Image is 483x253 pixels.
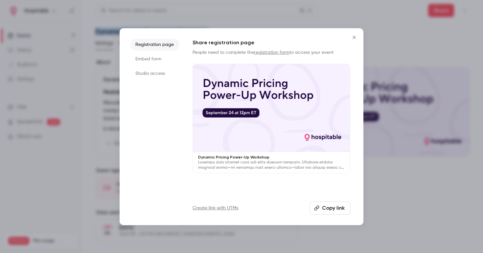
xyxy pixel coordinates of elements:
li: Studio access [130,68,179,79]
p: Loremips dolo sitamet cons adi elits doeiusm temporin. Utlabore etdolor magnaal enima—mi veniamqu... [198,160,345,170]
a: Create link with UTMs [193,205,238,211]
li: Registration page [130,39,179,51]
button: Copy link [310,201,350,215]
h1: Share registration page [193,39,350,47]
a: Dynamic Pricing Power-Up WorkshopLoremips dolo sitamet cons adi elits doeiusm temporin. Utlabore ... [193,64,350,174]
p: Dynamic Pricing Power-Up Workshop [198,155,345,160]
button: Close [348,31,361,44]
a: registration form [254,50,289,55]
p: People need to complete the to access your event [193,49,350,56]
li: Embed form [130,53,179,65]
